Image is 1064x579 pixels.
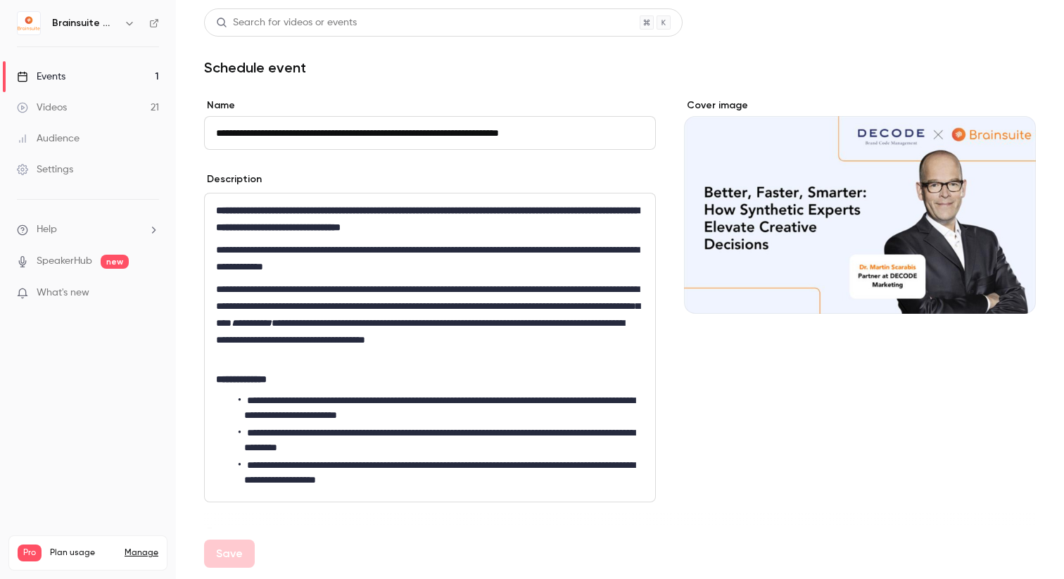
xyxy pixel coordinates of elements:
div: Audience [17,132,80,146]
h1: Schedule event [204,59,1036,76]
div: Search for videos or events [216,15,357,30]
li: help-dropdown-opener [17,222,159,237]
span: What's new [37,286,89,300]
label: Description [204,172,262,186]
label: Name [204,98,656,113]
a: Manage [125,547,158,559]
span: new [101,255,129,269]
label: Cover image [684,98,1036,113]
section: description [204,193,656,502]
div: Videos [17,101,67,115]
span: Plan usage [50,547,116,559]
div: Events [17,70,65,84]
a: SpeakerHub [37,254,92,269]
img: Brainsuite Webinars [18,12,40,34]
h6: Brainsuite Webinars [52,16,118,30]
span: Help [37,222,57,237]
div: editor [205,193,655,502]
section: Cover image [684,98,1036,314]
div: Settings [17,163,73,177]
span: Pro [18,545,42,561]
